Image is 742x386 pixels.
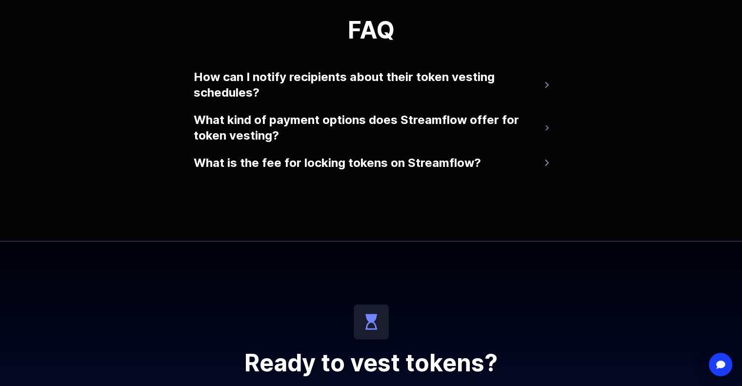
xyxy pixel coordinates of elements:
img: icon [354,305,389,340]
button: What is the fee for locking tokens on Streamflow? [194,151,549,175]
div: Open Intercom Messenger [709,353,732,376]
button: How can I notify recipients about their token vesting schedules? [194,65,549,104]
h2: Ready to vest tokens? [137,351,605,375]
h3: FAQ [194,19,549,42]
button: What kind of payment options does Streamflow offer for token vesting? [194,108,549,147]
